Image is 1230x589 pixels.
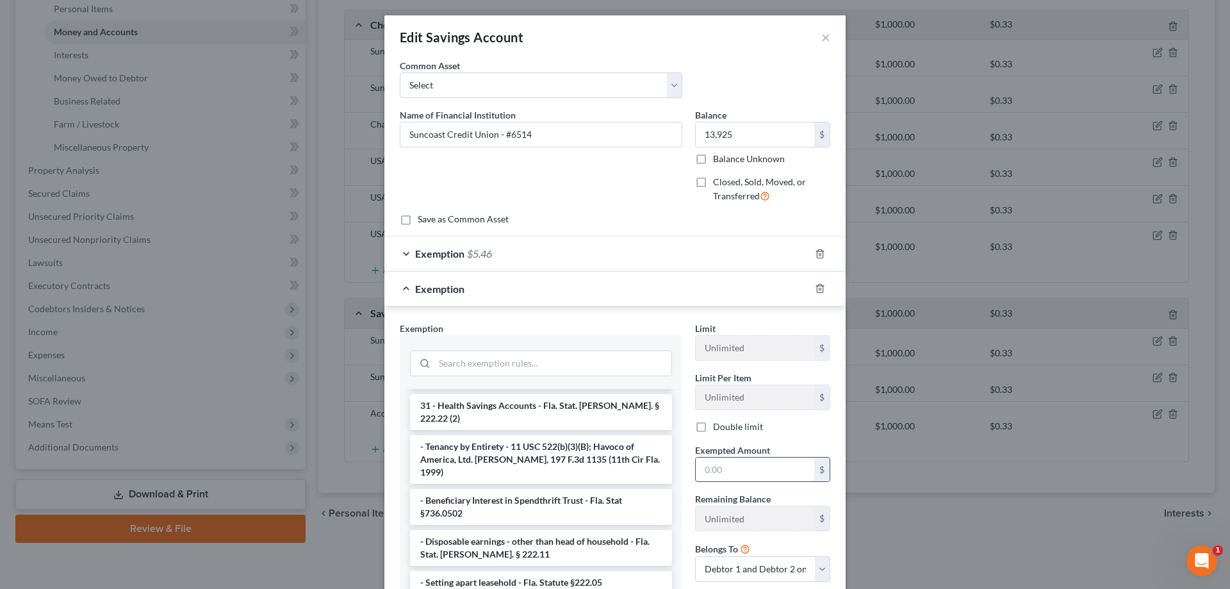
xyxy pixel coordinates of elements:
label: Balance Unknown [713,153,785,165]
input: -- [696,385,814,410]
label: Balance [695,108,726,122]
div: $ [814,458,830,482]
div: Edit Savings Account [400,28,523,46]
li: - Tenancy by Entirety - 11 USC 522(b)(3)(B); Havoco of America, Ltd. [PERSON_NAME], 197 F.3d 1135... [410,435,672,484]
li: - Beneficiary Interest in Spendthrift Trust - Fla. Stat §736.0502 [410,489,672,525]
span: Name of Financial Institution [400,110,516,120]
div: $ [814,385,830,410]
iframe: Intercom live chat [1186,545,1217,576]
input: -- [696,506,814,531]
div: $ [814,506,830,531]
span: Exemption [400,323,443,334]
span: 1 [1213,545,1223,556]
div: $ [814,336,830,360]
input: Enter name... [400,122,682,147]
input: Search exemption rules... [434,351,671,376]
div: $ [814,122,830,147]
span: Exemption [415,283,464,295]
span: $5.46 [467,247,492,260]
span: Belongs To [695,543,738,554]
label: Common Asset [400,59,460,72]
label: Limit Per Item [695,371,751,385]
li: - Disposable earnings - other than head of household - Fla. Stat. [PERSON_NAME]. § 222.11 [410,530,672,566]
span: Exemption [415,247,464,260]
input: -- [696,336,814,360]
label: Save as Common Asset [418,213,509,226]
label: Double limit [713,420,763,433]
li: 31 - Health Savings Accounts - Fla. Stat. [PERSON_NAME]. § 222.22 (2) [410,394,672,430]
span: Closed, Sold, Moved, or Transferred [713,176,806,201]
span: Limit [695,323,716,334]
input: 0.00 [696,458,814,482]
span: Exempted Amount [695,445,770,456]
input: 0.00 [696,122,814,147]
label: Remaining Balance [695,492,771,506]
button: × [821,29,830,45]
